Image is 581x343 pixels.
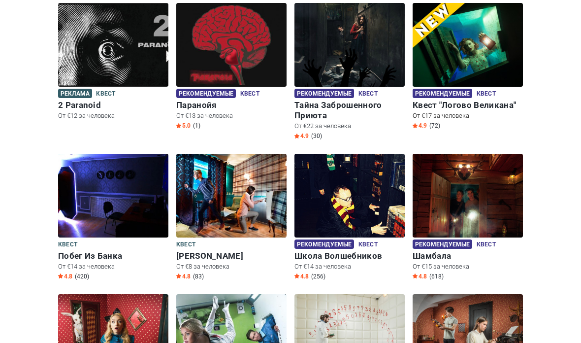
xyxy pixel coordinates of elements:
[176,3,287,132] a: Паранойя Рекомендуемые Квест Паранойя От €13 за человека Star5.0 (1)
[176,100,287,110] h6: Паранойя
[294,100,405,121] h6: Тайна Заброшенного Приюта
[58,3,168,87] img: 2 Paranoid
[193,122,200,130] span: (1)
[176,274,181,278] img: Star
[58,111,168,120] p: От €12 за человека
[176,3,287,87] img: Паранойя
[413,240,472,249] span: Рекомендуемые
[413,251,523,261] h6: Шамбала
[294,274,299,278] img: Star
[413,273,427,280] span: 4.8
[176,251,287,261] h6: [PERSON_NAME]
[193,273,204,280] span: (83)
[58,154,168,238] img: Побег Из Банка
[176,154,287,282] a: Шерлок Холмс Квест [PERSON_NAME] От €8 за человека Star4.8 (83)
[294,273,309,280] span: 4.8
[58,3,168,122] a: 2 Paranoid Реклама Квест 2 Paranoid От €12 за человека
[429,122,440,130] span: (72)
[176,123,181,128] img: Star
[96,89,115,100] span: Квест
[413,122,427,130] span: 4.9
[58,154,168,282] a: Побег Из Банка Квест Побег Из Банка От €14 за человека Star4.8 (420)
[176,262,287,271] p: От €8 за человека
[176,273,191,280] span: 4.8
[58,262,168,271] p: От €14 за человека
[413,123,418,128] img: Star
[294,89,354,98] span: Рекомендуемые
[413,154,523,238] img: Шамбала
[294,132,309,140] span: 4.9
[413,154,523,282] a: Шамбала Рекомендуемые Квест Шамбала От €15 за человека Star4.8 (618)
[75,273,89,280] span: (420)
[58,274,63,278] img: Star
[294,3,405,142] a: Тайна Заброшенного Приюта Рекомендуемые Квест Тайна Заброшенного Приюта От €22 за человека Star4....
[294,122,405,131] p: От €22 за человека
[477,240,496,250] span: Квест
[58,100,168,110] h6: 2 Paranoid
[176,111,287,120] p: От €13 за человека
[477,89,496,100] span: Квест
[413,111,523,120] p: От €17 за человека
[294,262,405,271] p: От €14 за человека
[358,89,378,100] span: Квест
[413,100,523,110] h6: Квест "Логово Великана"
[413,262,523,271] p: От €15 за человека
[294,154,405,282] a: Школа Волшебников Рекомендуемые Квест Школа Волшебников От €14 за человека Star4.8 (256)
[294,134,299,138] img: Star
[294,3,405,87] img: Тайна Заброшенного Приюта
[176,154,287,238] img: Шерлок Холмс
[58,251,168,261] h6: Побег Из Банка
[240,89,259,100] span: Квест
[294,251,405,261] h6: Школа Волшебников
[413,274,418,278] img: Star
[413,3,523,132] a: Квест "Логово Великана" Рекомендуемые Квест Квест "Логово Великана" От €17 за человека Star4.9 (72)
[58,240,77,250] span: Квест
[176,240,195,250] span: Квест
[294,240,354,249] span: Рекомендуемые
[358,240,378,250] span: Квест
[294,154,405,238] img: Школа Волшебников
[413,89,472,98] span: Рекомендуемые
[311,132,322,140] span: (30)
[311,273,325,280] span: (256)
[429,273,444,280] span: (618)
[58,89,92,98] span: Реклама
[58,273,72,280] span: 4.8
[176,89,236,98] span: Рекомендуемые
[413,3,523,87] img: Квест "Логово Великана"
[176,122,191,130] span: 5.0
